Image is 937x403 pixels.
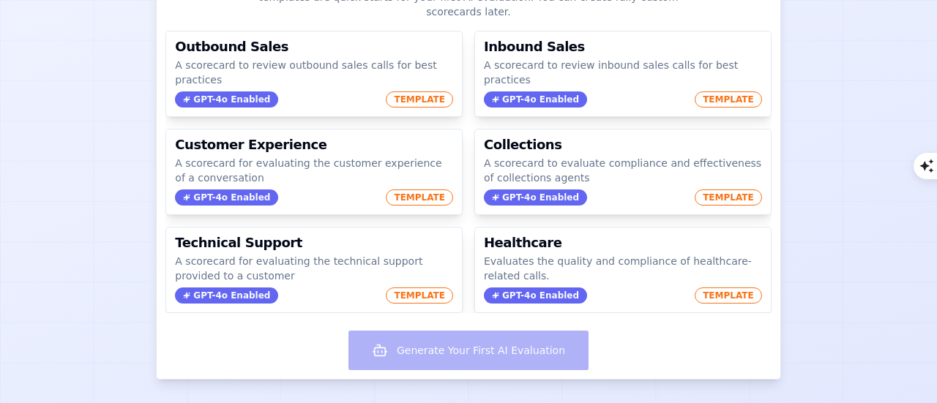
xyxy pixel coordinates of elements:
[175,189,278,206] span: GPT-4o Enabled
[175,156,453,185] p: A scorecard for evaluating the customer experience of a conversation
[386,287,453,304] span: TEMPLATE
[695,189,762,206] span: TEMPLATE
[484,40,762,53] h3: Inbound Sales
[484,138,762,151] h3: Collections
[484,58,762,87] p: A scorecard to review inbound sales calls for best practices
[386,189,453,206] span: TEMPLATE
[484,156,762,185] p: A scorecard to evaluate compliance and effectiveness of collections agents
[175,40,453,53] h3: Outbound Sales
[175,138,453,151] h3: Customer Experience
[175,236,453,249] h3: Technical Support
[484,91,587,108] span: GPT-4o Enabled
[175,254,453,283] p: A scorecard for evaluating the technical support provided to a customer
[484,254,762,283] p: Evaluates the quality and compliance of healthcare-related calls.
[386,91,453,108] span: TEMPLATE
[175,287,278,304] span: GPT-4o Enabled
[484,287,587,304] span: GPT-4o Enabled
[484,189,587,206] span: GPT-4o Enabled
[695,287,762,304] span: TEMPLATE
[484,236,762,249] h3: Healthcare
[175,58,453,87] p: A scorecard to review outbound sales calls for best practices
[695,91,762,108] span: TEMPLATE
[175,91,278,108] span: GPT-4o Enabled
